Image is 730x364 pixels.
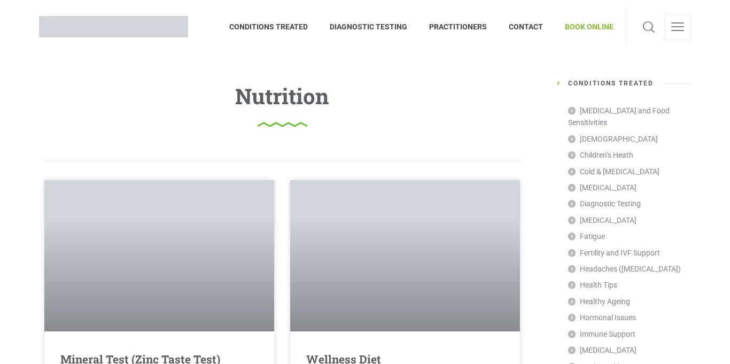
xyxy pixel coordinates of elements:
[319,18,418,35] span: DIAGNOSTIC TESTING
[568,103,691,131] a: [MEDICAL_DATA] and Food Sensitivities
[44,86,520,107] h1: Nutrition
[568,147,633,163] a: Children’s Heath
[39,8,188,45] a: Brisbane Naturopath
[229,18,319,35] span: CONDITIONS TREATED
[290,180,520,332] a: Wellness Diet
[568,164,659,180] a: Cold & [MEDICAL_DATA]
[39,16,188,37] img: Brisbane Naturopath
[568,196,641,212] a: Diagnostic Testing
[568,131,658,147] a: [DEMOGRAPHIC_DATA]
[640,13,658,40] a: Search
[568,228,605,244] a: Fatigue
[568,326,635,342] a: Immune Support
[554,18,613,35] span: BOOK ONLINE
[554,8,613,45] a: BOOK ONLINE
[319,8,418,45] a: DIAGNOSTIC TESTING
[568,212,636,228] a: [MEDICAL_DATA]
[498,18,554,35] span: CONTACT
[568,293,630,309] a: Healthy Ageing
[44,180,274,332] a: Mineral Test Naturopath
[568,261,681,277] a: Headaches ([MEDICAL_DATA])
[568,309,636,326] a: Hormonal Issues
[568,342,636,358] a: [MEDICAL_DATA]
[498,8,554,45] a: CONTACT
[418,18,498,35] span: PRACTITIONERS
[557,80,691,95] h5: Conditions Treated
[229,8,319,45] a: CONDITIONS TREATED
[418,8,498,45] a: PRACTITIONERS
[568,277,617,293] a: Health Tips
[568,245,660,261] a: Fertility and IVF Support
[568,180,636,196] a: [MEDICAL_DATA]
